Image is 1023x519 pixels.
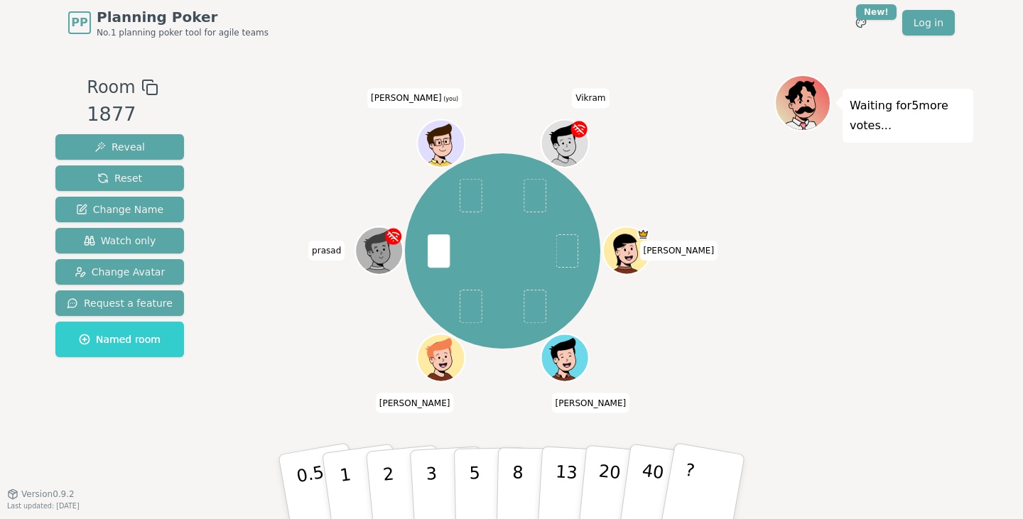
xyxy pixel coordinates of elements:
[75,265,166,279] span: Change Avatar
[367,88,462,108] span: Click to change your name
[7,488,75,500] button: Version0.9.2
[850,96,966,136] p: Waiting for 5 more votes...
[376,393,454,413] span: Click to change your name
[94,140,145,154] span: Reveal
[84,234,156,248] span: Watch only
[55,134,184,160] button: Reveal
[856,4,897,20] div: New!
[308,241,345,261] span: Click to change your name
[87,100,158,129] div: 1877
[67,296,173,310] span: Request a feature
[639,241,718,261] span: Click to change your name
[87,75,135,100] span: Room
[55,322,184,357] button: Named room
[637,229,649,241] span: Tejal is the host
[418,121,463,166] button: Click to change your avatar
[21,488,75,500] span: Version 0.9.2
[848,10,874,35] button: New!
[7,502,80,510] span: Last updated: [DATE]
[552,393,630,413] span: Click to change your name
[55,197,184,222] button: Change Name
[442,96,459,102] span: (you)
[902,10,955,35] a: Log in
[71,14,87,31] span: PP
[97,171,142,185] span: Reset
[97,27,269,38] span: No.1 planning poker tool for agile teams
[79,332,161,346] span: Named room
[76,202,163,217] span: Change Name
[55,228,184,253] button: Watch only
[68,7,269,38] a: PPPlanning PokerNo.1 planning poker tool for agile teams
[97,7,269,27] span: Planning Poker
[55,290,184,316] button: Request a feature
[55,259,184,285] button: Change Avatar
[55,165,184,191] button: Reset
[572,88,609,108] span: Click to change your name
